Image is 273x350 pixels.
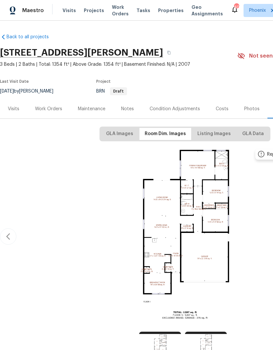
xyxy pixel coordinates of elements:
[139,128,191,140] button: Room Dim. Images
[96,89,127,94] span: BRN
[244,106,260,112] div: Photos
[158,7,184,14] span: Properties
[216,106,228,112] div: Costs
[234,4,239,10] div: 40
[106,130,133,138] span: GLA Images
[237,128,269,140] button: GLA Data
[22,7,44,14] span: Maestro
[191,4,223,17] span: Geo Assignments
[35,106,62,112] div: Work Orders
[121,106,134,112] div: Notes
[8,106,19,112] div: Visits
[145,130,186,138] span: Room Dim. Images
[63,7,76,14] span: Visits
[84,7,104,14] span: Projects
[112,4,129,17] span: Work Orders
[163,47,175,59] button: Copy Address
[101,128,138,140] button: GLA Images
[96,79,111,83] span: Project
[249,7,266,14] span: Phoenix
[136,8,150,13] span: Tasks
[78,106,105,112] div: Maintenance
[150,106,200,112] div: Condition Adjustments
[192,128,236,140] button: Listing Images
[197,130,231,138] span: Listing Images
[242,130,264,138] span: GLA Data
[111,89,126,93] span: Draft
